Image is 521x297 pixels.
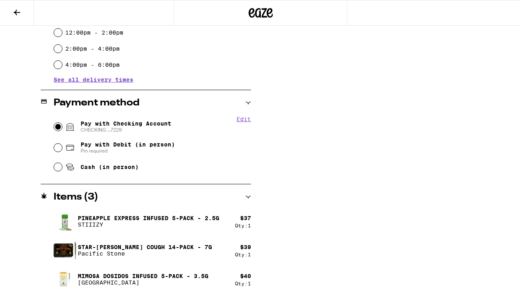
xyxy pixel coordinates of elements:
[78,215,219,221] p: Pineapple Express Infused 5-Pack - 2.5g
[240,273,251,279] div: $ 40
[240,215,251,221] div: $ 37
[240,244,251,250] div: $ 39
[81,141,175,148] span: Pay with Debit (in person)
[81,148,175,154] span: Pin required
[54,239,76,262] img: Star-berry Cough 14-Pack - 7g
[235,252,251,257] div: Qty: 1
[78,221,219,228] p: STIIIZY
[54,77,133,82] button: See all delivery times
[81,120,171,133] span: Pay with Checking Account
[81,127,171,133] span: CHECKING ...7229
[81,164,139,170] span: Cash (in person)
[235,223,251,228] div: Qty: 1
[78,244,212,250] p: Star-[PERSON_NAME] Cough 14-Pack - 7g
[54,268,76,291] img: Mimosa Dosidos Infused 5-Pack - 3.5g
[65,45,120,52] label: 2:00pm - 4:00pm
[65,62,120,68] label: 4:00pm - 6:00pm
[65,29,123,36] label: 12:00pm - 2:00pm
[54,98,139,108] h2: Payment method
[235,281,251,286] div: Qty: 1
[54,210,76,233] img: Pineapple Express Infused 5-Pack - 2.5g
[54,192,98,202] h2: Items ( 3 )
[5,6,58,12] span: Hi. Need any help?
[78,273,208,279] p: Mimosa Dosidos Infused 5-Pack - 3.5g
[78,279,208,286] p: [GEOGRAPHIC_DATA]
[78,250,212,257] p: Pacific Stone
[237,116,251,122] button: Edit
